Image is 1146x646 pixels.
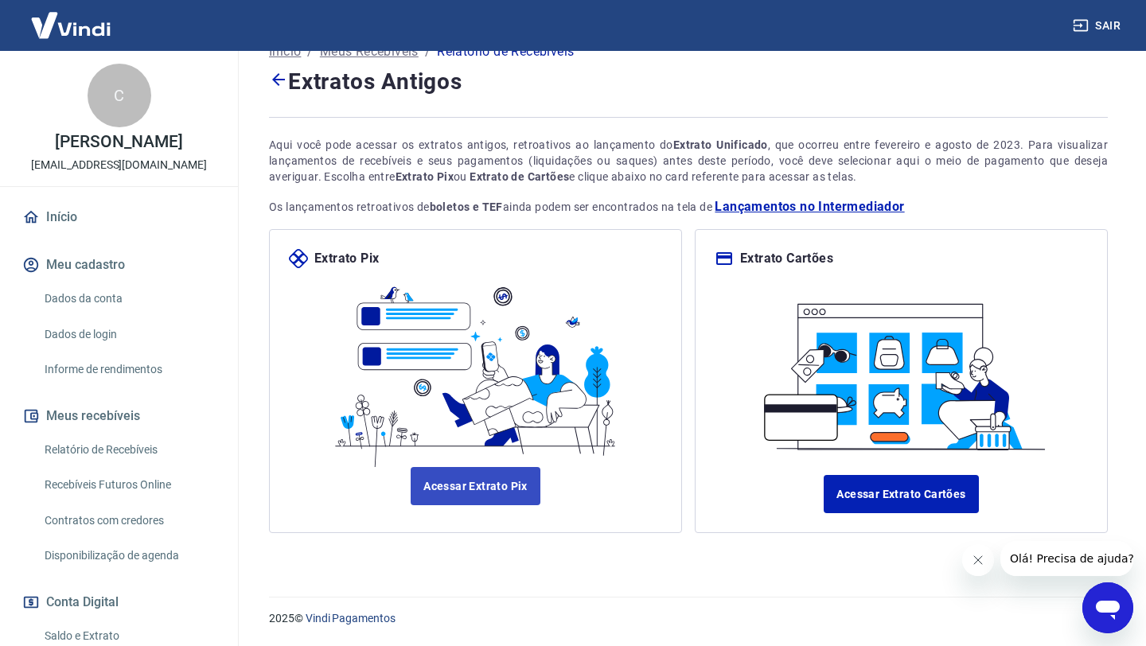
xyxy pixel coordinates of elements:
span: Olá! Precisa de ajuda? [10,11,134,24]
div: Aqui você pode acessar os extratos antigos, retroativos ao lançamento do , que ocorreu entre feve... [269,137,1108,185]
iframe: Botão para abrir a janela de mensagens [1082,582,1133,633]
img: Vindi [19,1,123,49]
iframe: Mensagem da empresa [1000,541,1133,576]
strong: Extrato Pix [396,170,454,183]
a: Acessar Extrato Cartões [824,475,978,513]
p: / [307,42,313,61]
p: Os lançamentos retroativos de ainda podem ser encontrados na tela de [269,197,1108,216]
p: Relatório de Recebíveis [437,42,574,61]
a: Vindi Pagamentos [306,612,396,625]
a: Contratos com credores [38,504,219,537]
button: Sair [1070,11,1127,41]
a: Relatório de Recebíveis [38,434,219,466]
a: Dados da conta [38,282,219,315]
strong: Extrato Unificado [673,138,768,151]
p: [EMAIL_ADDRESS][DOMAIN_NAME] [31,157,207,173]
button: Meu cadastro [19,247,219,282]
a: Informe de rendimentos [38,353,219,386]
p: [PERSON_NAME] [55,134,182,150]
div: C [88,64,151,127]
a: Dados de login [38,318,219,351]
p: / [425,42,431,61]
a: Recebíveis Futuros Online [38,469,219,501]
a: Lançamentos no Intermediador [715,197,904,216]
iframe: Fechar mensagem [962,544,994,576]
a: Meus Recebíveis [320,42,419,61]
button: Conta Digital [19,585,219,620]
p: Extrato Pix [314,249,379,268]
strong: Extrato de Cartões [470,170,569,183]
a: Acessar Extrato Pix [411,467,540,505]
p: Extrato Cartões [740,249,833,268]
img: ilustrapix.38d2ed8fdf785898d64e9b5bf3a9451d.svg [326,268,625,467]
p: 2025 © [269,610,1108,627]
a: Início [19,200,219,235]
h4: Extratos Antigos [269,64,1108,98]
img: ilustracard.1447bf24807628a904eb562bb34ea6f9.svg [752,287,1050,456]
button: Meus recebíveis [19,399,219,434]
a: Início [269,42,301,61]
strong: boletos e TEF [430,200,503,213]
a: Disponibilização de agenda [38,539,219,572]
